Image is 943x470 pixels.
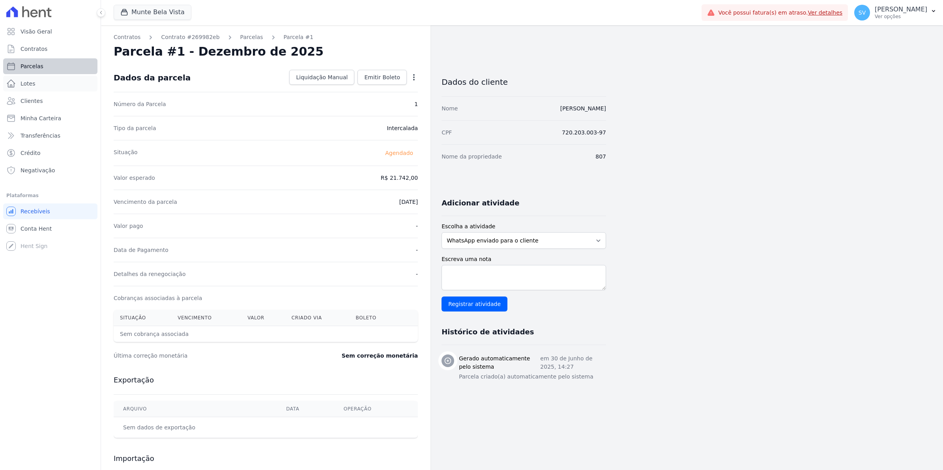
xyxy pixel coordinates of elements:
[3,58,97,74] a: Parcelas
[114,294,202,302] dt: Cobranças associadas à parcela
[357,70,407,85] a: Emitir Boleto
[114,352,294,360] dt: Última correção monetária
[114,417,277,438] td: Sem dados de exportação
[442,104,458,112] dt: Nome
[114,5,191,20] button: Munte Bela Vista
[442,129,452,136] dt: CPF
[296,73,348,81] span: Liquidação Manual
[21,62,43,70] span: Parcelas
[114,148,138,158] dt: Situação
[3,128,97,144] a: Transferências
[277,401,334,417] th: Data
[6,191,94,200] div: Plataformas
[381,174,418,182] dd: R$ 21.742,00
[289,70,354,85] a: Liquidação Manual
[114,454,418,463] h3: Importação
[399,198,418,206] dd: [DATE]
[114,124,156,132] dt: Tipo da parcela
[387,124,418,132] dd: Intercalada
[114,198,177,206] dt: Vencimento da parcela
[114,33,140,41] a: Contratos
[350,310,399,326] th: Boleto
[442,222,606,231] label: Escolha a atividade
[875,13,927,20] p: Ver opções
[442,327,534,337] h3: Histórico de atividades
[808,9,843,16] a: Ver detalhes
[284,33,314,41] a: Parcela #1
[3,110,97,126] a: Minha Carteira
[21,207,50,215] span: Recebíveis
[285,310,350,326] th: Criado via
[562,129,606,136] dd: 720.203.003-97
[241,310,285,326] th: Valor
[364,73,400,81] span: Emitir Boleto
[114,222,143,230] dt: Valor pago
[414,100,418,108] dd: 1
[21,97,43,105] span: Clientes
[3,93,97,109] a: Clientes
[21,225,52,233] span: Conta Hent
[875,6,927,13] p: [PERSON_NAME]
[848,2,943,24] button: SV [PERSON_NAME] Ver opções
[114,73,191,82] div: Dados da parcela
[442,198,519,208] h3: Adicionar atividade
[342,352,418,360] dd: Sem correção monetária
[21,149,41,157] span: Crédito
[380,148,418,158] span: Agendado
[442,153,502,160] dt: Nome da propriedade
[21,166,55,174] span: Negativação
[161,33,219,41] a: Contrato #269982eb
[3,41,97,57] a: Contratos
[21,28,52,35] span: Visão Geral
[442,77,606,87] h3: Dados do cliente
[21,45,47,53] span: Contratos
[416,246,418,254] dd: -
[416,270,418,278] dd: -
[560,105,606,112] a: [PERSON_NAME]
[114,270,186,278] dt: Detalhes da renegociação
[240,33,263,41] a: Parcelas
[21,80,36,88] span: Lotes
[114,100,166,108] dt: Número da Parcela
[114,33,418,41] nav: Breadcrumb
[3,221,97,237] a: Conta Hent
[3,24,97,39] a: Visão Geral
[114,375,418,385] h3: Exportação
[21,132,60,140] span: Transferências
[459,354,540,371] h3: Gerado automaticamente pelo sistema
[859,10,866,15] span: SV
[114,45,324,59] h2: Parcela #1 - Dezembro de 2025
[3,145,97,161] a: Crédito
[459,373,606,381] p: Parcela criado(a) automaticamente pelo sistema
[114,310,171,326] th: Situação
[21,114,61,122] span: Minha Carteira
[3,162,97,178] a: Negativação
[595,153,606,160] dd: 807
[416,222,418,230] dd: -
[114,174,155,182] dt: Valor esperado
[718,9,842,17] span: Você possui fatura(s) em atraso.
[114,401,277,417] th: Arquivo
[171,310,241,326] th: Vencimento
[114,326,350,342] th: Sem cobrança associada
[3,76,97,91] a: Lotes
[442,255,606,263] label: Escreva uma nota
[3,203,97,219] a: Recebíveis
[334,401,418,417] th: Operação
[442,297,507,311] input: Registrar atividade
[540,354,606,371] p: em 30 de Junho de 2025, 14:27
[114,246,168,254] dt: Data de Pagamento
